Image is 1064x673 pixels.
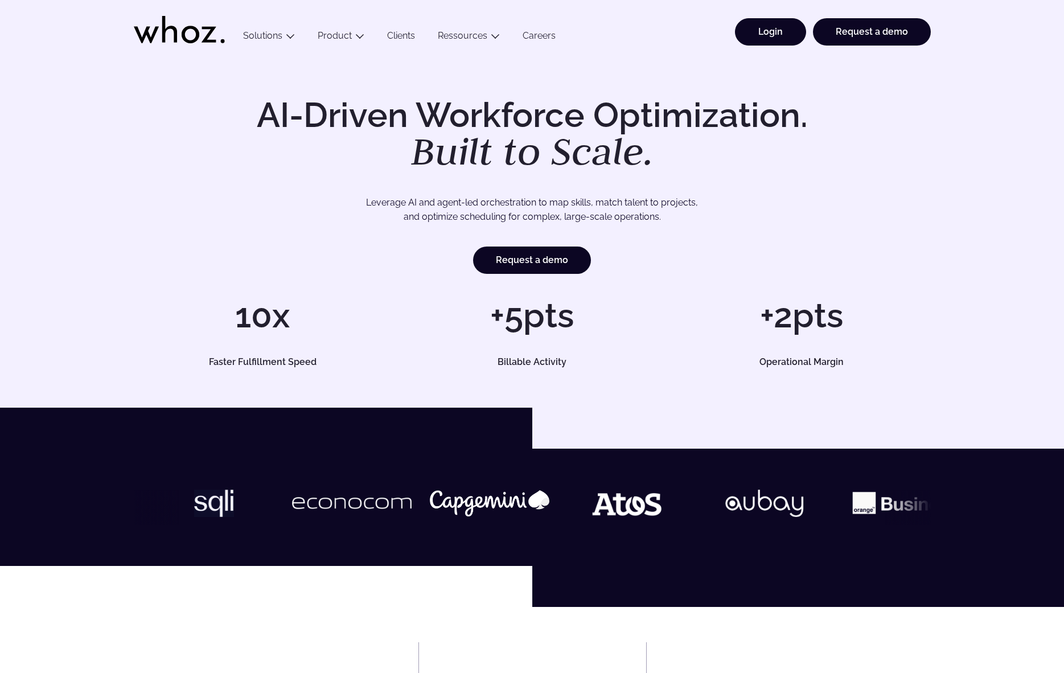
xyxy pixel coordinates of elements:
h1: 10x [134,298,392,333]
h1: +5pts [403,298,661,333]
a: Product [318,30,352,41]
a: Careers [511,30,567,46]
a: Request a demo [813,18,931,46]
button: Solutions [232,30,306,46]
em: Built to Scale. [411,126,654,176]
button: Ressources [426,30,511,46]
h5: Faster Fulfillment Speed [146,358,379,367]
a: Ressources [438,30,487,41]
h1: +2pts [672,298,930,333]
a: Clients [376,30,426,46]
a: Login [735,18,806,46]
p: Leverage AI and agent-led orchestration to map skills, match talent to projects, and optimize sch... [174,195,891,224]
a: Request a demo [473,247,591,274]
h5: Operational Margin [685,358,918,367]
button: Product [306,30,376,46]
h1: AI-Driven Workforce Optimization. [241,98,824,171]
h5: Billable Activity [416,358,648,367]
